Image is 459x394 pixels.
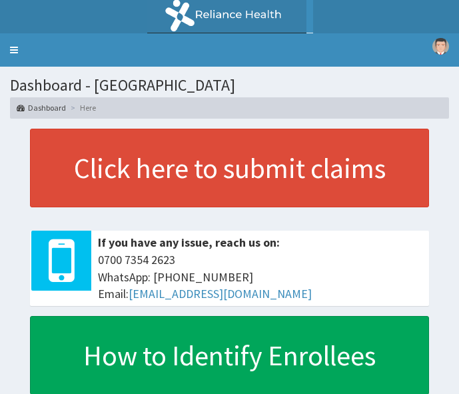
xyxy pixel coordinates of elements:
b: If you have any issue, reach us on: [98,235,280,250]
a: Dashboard [17,102,66,113]
a: Click here to submit claims [30,129,429,207]
span: 0700 7354 2623 WhatsApp: [PHONE_NUMBER] Email: [98,251,422,303]
li: Here [67,102,96,113]
img: User Image [432,38,449,55]
a: [EMAIL_ADDRESS][DOMAIN_NAME] [129,286,312,301]
h1: Dashboard - [GEOGRAPHIC_DATA] [10,77,449,94]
